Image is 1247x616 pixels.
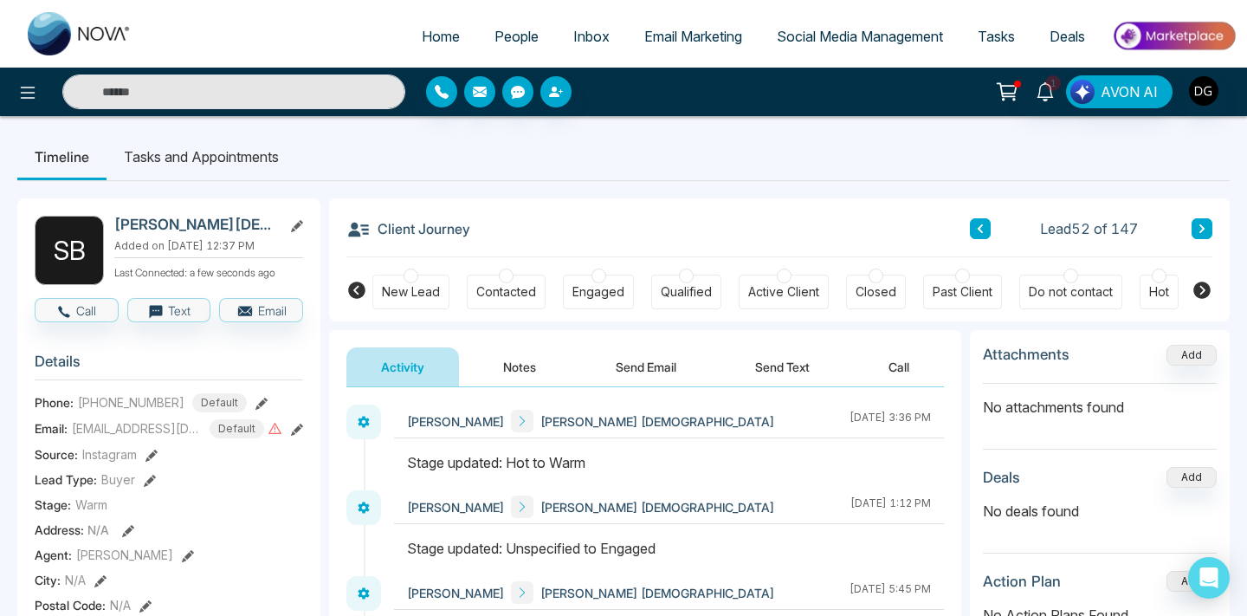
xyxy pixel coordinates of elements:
div: Engaged [572,283,624,301]
a: Tasks [960,20,1032,53]
span: Address: [35,521,109,539]
a: 1 [1024,75,1066,106]
img: Nova CRM Logo [28,12,132,55]
span: Buyer [101,470,135,489]
span: 1 [1045,75,1061,91]
span: N/A [110,596,131,614]
p: Last Connected: a few seconds ago [114,262,303,281]
button: Call [35,298,119,322]
span: Source: [35,445,78,464]
div: [DATE] 5:45 PM [850,581,931,604]
img: Market-place.gif [1111,16,1237,55]
div: Contacted [476,283,536,301]
div: Qualified [661,283,712,301]
span: Social Media Management [777,28,943,45]
a: Social Media Management [759,20,960,53]
span: N/A [65,571,86,589]
span: Email Marketing [644,28,742,45]
div: Do not contact [1029,283,1113,301]
h3: Client Journey [346,216,470,242]
span: [PERSON_NAME] [76,546,173,564]
span: Lead 52 of 147 [1040,218,1138,239]
span: Stage: [35,496,71,514]
div: Closed [856,283,896,301]
span: N/A [87,522,109,537]
span: Add [1166,347,1217,361]
button: Send Email [581,347,711,386]
span: Warm [75,496,107,514]
img: Lead Flow [1070,80,1095,104]
div: [DATE] 1:12 PM [850,496,931,518]
a: Deals [1032,20,1102,53]
li: Timeline [17,133,107,180]
img: User Avatar [1189,76,1218,106]
span: City : [35,571,61,589]
span: Email: [35,419,68,438]
h2: [PERSON_NAME][DEMOGRAPHIC_DATA] [114,216,275,233]
button: Call [854,347,944,386]
span: [PERSON_NAME] [DEMOGRAPHIC_DATA] [540,584,774,602]
h3: Action Plan [983,573,1061,590]
button: Email [219,298,303,322]
span: Home [422,28,460,45]
div: [DATE] 3:36 PM [850,410,931,432]
a: Home [404,20,477,53]
span: [PERSON_NAME] [407,584,504,602]
span: AVON AI [1101,81,1158,102]
button: Add [1166,571,1217,592]
button: Add [1166,467,1217,488]
span: [PERSON_NAME] [DEMOGRAPHIC_DATA] [540,412,774,431]
div: Past Client [933,283,992,301]
span: [PHONE_NUMBER] [78,393,184,412]
div: Active Client [748,283,819,301]
p: Added on [DATE] 12:37 PM [114,238,303,254]
a: Inbox [556,20,627,53]
div: Hot [1149,283,1169,301]
p: No attachments found [983,384,1217,418]
span: Default [192,393,247,412]
span: Lead Type: [35,470,97,489]
h3: Details [35,353,303,379]
button: Add [1166,345,1217,366]
span: People [494,28,539,45]
button: Send Text [720,347,844,386]
span: Tasks [978,28,1015,45]
span: Agent: [35,546,72,564]
span: Default [210,419,264,438]
p: No deals found [983,501,1217,522]
span: Postal Code : [35,596,106,614]
span: Phone: [35,393,74,412]
a: Email Marketing [627,20,759,53]
div: New Lead [382,283,440,301]
li: Tasks and Appointments [107,133,296,180]
button: Activity [346,347,459,386]
button: Text [127,298,211,322]
span: [PERSON_NAME] [407,412,504,431]
span: Instagram [82,445,137,464]
h3: Deals [983,469,1020,486]
div: Open Intercom Messenger [1188,557,1230,599]
span: [PERSON_NAME] [DEMOGRAPHIC_DATA] [540,498,774,516]
span: [PERSON_NAME] [407,498,504,516]
button: AVON AI [1066,75,1173,108]
span: Deals [1050,28,1085,45]
h3: Attachments [983,346,1069,363]
button: Notes [468,347,571,386]
div: S B [35,216,104,285]
span: Inbox [573,28,610,45]
span: [EMAIL_ADDRESS][DOMAIN_NAME] [72,419,202,438]
a: People [477,20,556,53]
